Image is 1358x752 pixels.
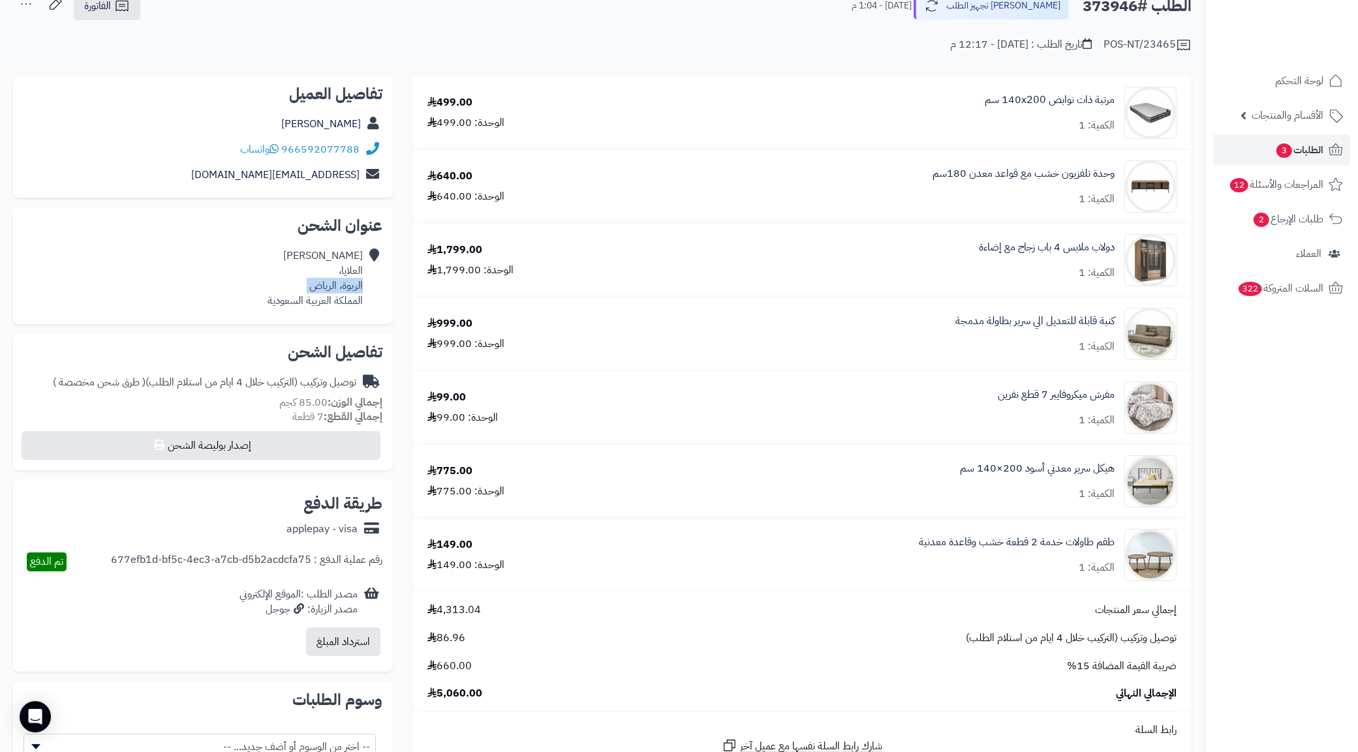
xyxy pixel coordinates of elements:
div: توصيل وتركيب (التركيب خلال 4 ايام من استلام الطلب) [53,375,356,390]
div: 99.00 [427,390,466,405]
div: 999.00 [427,316,472,331]
a: واتساب [240,142,279,157]
div: Open Intercom Messenger [20,701,51,732]
a: مفرش ميكروفايبر 7 قطع نفرين [998,387,1115,402]
h2: طريقة الدفع [303,496,382,511]
div: الكمية: 1 [1079,265,1115,280]
div: 499.00 [427,95,472,110]
div: تاريخ الطلب : [DATE] - 12:17 م [950,37,1092,52]
img: 1742132386-110103010021.1-90x90.jpg [1125,234,1176,286]
span: 86.96 [427,631,465,646]
div: الكمية: 1 [1079,487,1115,502]
span: لوحة التحكم [1275,72,1323,90]
div: POS-NT/23465 [1103,37,1192,53]
span: 5,060.00 [427,686,482,701]
small: 85.00 كجم [279,395,382,410]
div: الكمية: 1 [1079,413,1115,428]
div: الوحدة: 1,799.00 [427,263,514,278]
span: الإجمالي النهائي [1116,686,1177,701]
span: ( طرق شحن مخصصة ) [53,374,146,390]
span: الطلبات [1275,141,1323,159]
h2: تفاصيل الشحن [23,344,382,360]
span: 660.00 [427,659,472,674]
div: الكمية: 1 [1079,192,1115,207]
h2: تفاصيل العميل [23,86,382,102]
a: 966592077788 [281,142,360,157]
span: 4,313.04 [427,603,481,618]
span: 3 [1276,143,1292,158]
a: دولاب ملابس 4 باب زجاج مع إضاءة [979,240,1115,255]
div: رقم عملية الدفع : 677efb1d-bf5c-4ec3-a7cb-d5b2acdcfa75 [111,552,382,571]
a: مرتبة ذات نوابض 140x200 سم [985,93,1115,108]
a: المراجعات والأسئلة12 [1213,169,1350,200]
h2: عنوان الشحن [23,218,382,233]
a: لوحة التحكم [1213,65,1350,97]
div: مصدر الزيارة: جوجل [239,602,358,617]
span: توصيل وتركيب (التركيب خلال 4 ايام من استلام الطلب) [966,631,1177,646]
div: الوحدة: 99.00 [427,410,498,425]
h2: وسوم الطلبات [23,692,382,708]
span: العملاء [1296,245,1321,263]
div: 775.00 [427,464,472,479]
a: السلات المتروكة322 [1213,273,1350,304]
img: 1702551583-26-90x90.jpg [1125,87,1176,139]
img: 1738651315-220601011390-90x90.jpg [1125,160,1176,213]
div: الوحدة: 640.00 [427,189,504,204]
strong: إجمالي القطع: [324,409,382,425]
div: الوحدة: 149.00 [427,558,504,573]
span: السلات المتروكة [1237,279,1323,297]
a: هيكل سرير معدني أسود 200×140 سم [960,461,1115,476]
img: 1754384069-1-90x90.jpg [1125,529,1176,581]
div: [PERSON_NAME] العلايا، الربوة، الرياض المملكة العربية السعودية [268,248,363,308]
span: 2 [1253,212,1269,227]
a: [PERSON_NAME] [281,116,361,132]
a: العملاء [1213,238,1350,269]
div: رابط السلة [418,723,1186,738]
button: استرداد المبلغ [306,627,380,656]
div: الكمية: 1 [1079,339,1115,354]
div: الوحدة: 499.00 [427,115,504,130]
span: إجمالي سعر المنتجات [1095,603,1177,618]
span: طلبات الإرجاع [1252,210,1323,228]
span: 12 [1229,177,1248,192]
button: إصدار بوليصة الشحن [22,431,380,460]
div: الوحدة: 775.00 [427,484,504,499]
div: الكمية: 1 [1079,118,1115,133]
img: 1747810535-1-90x90.jpg [1125,308,1176,360]
a: طلبات الإرجاع2 [1213,203,1350,235]
img: 1752908738-1-90x90.jpg [1125,382,1176,434]
a: [EMAIL_ADDRESS][DOMAIN_NAME] [191,167,360,183]
span: تم الدفع [30,554,63,569]
span: الأقسام والمنتجات [1252,106,1323,125]
span: 322 [1238,281,1263,296]
a: الطلبات3 [1213,134,1350,166]
div: 149.00 [427,537,472,552]
span: المراجعات والأسئلة [1229,175,1323,194]
span: ضريبة القيمة المضافة 15% [1067,659,1177,674]
div: مصدر الطلب :الموقع الإلكتروني [239,587,358,617]
a: طقم طاولات خدمة 2 قطعة خشب وقاعدة معدنية [919,535,1115,550]
a: كنبة قابلة للتعديل الي سرير بطاولة مدمجة [955,314,1115,329]
div: 1,799.00 [427,243,482,258]
strong: إجمالي الوزن: [328,395,382,410]
div: 640.00 [427,169,472,184]
small: 7 قطعة [292,409,382,425]
div: الكمية: 1 [1079,560,1115,575]
a: وحدة تلفزيون خشب مع قواعد معدن 180سم [933,166,1115,181]
div: applepay - visa [286,522,358,537]
img: logo-2.png [1269,26,1346,53]
div: الوحدة: 999.00 [427,337,504,352]
img: 1754548311-010101030003-90x90.jpg [1125,455,1176,507]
